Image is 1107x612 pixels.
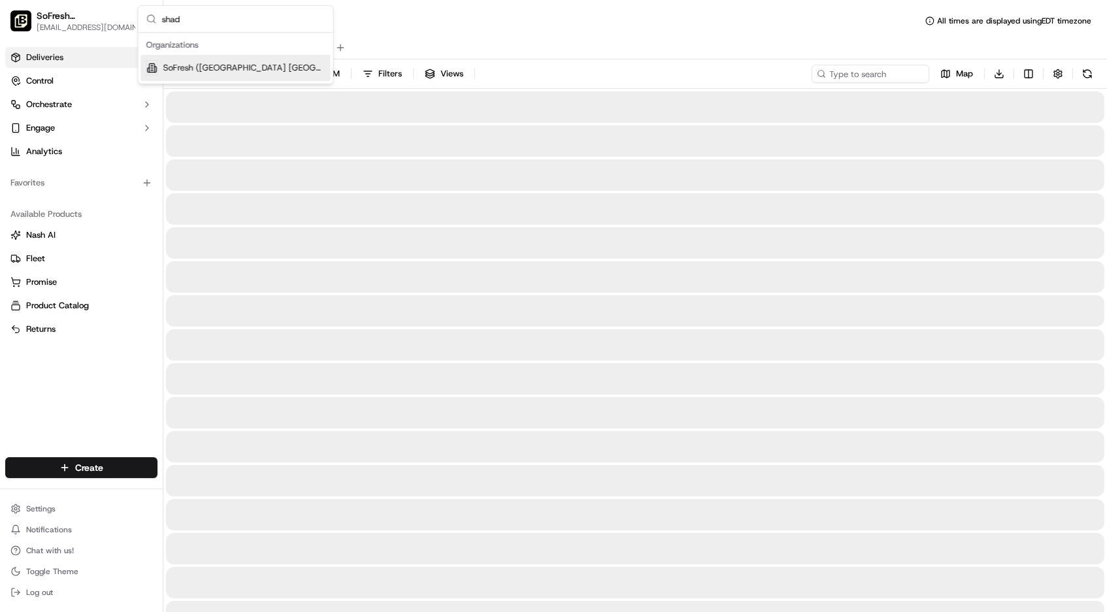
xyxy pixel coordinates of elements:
span: Deliveries [26,52,63,63]
button: Engage [5,118,157,138]
span: Engage [26,122,55,134]
span: Nash AI [26,229,56,241]
img: Angelique Valdez [13,224,34,245]
span: Views [440,68,463,80]
span: [DATE] [116,236,142,247]
a: Analytics [5,141,157,162]
a: Powered byPylon [92,322,158,332]
button: Start new chat [222,127,238,143]
span: Toggle Theme [26,566,78,577]
div: 💻 [110,292,121,302]
button: Views [419,65,469,83]
div: Organizations [141,35,331,55]
button: Promise [5,272,157,293]
button: SoFresh (PA Pittsburgh - Downtown)SoFresh ([GEOGRAPHIC_DATA] [GEOGRAPHIC_DATA] - [GEOGRAPHIC_DATA... [5,5,135,37]
a: Returns [10,323,152,335]
img: 1736555255976-a54dd68f-1ca7-489b-9aae-adbdc363a1c4 [13,123,37,147]
span: Pylon [130,323,158,332]
img: Dianne Alexi Soriano [13,189,34,210]
span: • [176,201,180,212]
button: Fleet [5,248,157,269]
a: Fleet [10,253,152,265]
button: Log out [5,583,157,602]
div: We're available if you need us! [59,137,180,147]
button: Map [934,65,979,83]
button: [EMAIL_ADDRESS][DOMAIN_NAME] [37,22,144,33]
div: Start new chat [59,123,214,137]
div: Available Products [5,204,157,225]
span: Chat with us! [26,545,74,556]
span: • [108,236,113,247]
img: SoFresh (PA Pittsburgh - Downtown) [10,10,31,31]
span: Analytics [26,146,62,157]
div: Suggestions [139,33,333,84]
span: Map [956,68,973,80]
span: Orchestrate [26,99,72,110]
input: Search... [162,6,325,32]
a: Nash AI [10,229,152,241]
span: API Documentation [124,291,210,304]
a: Promise [10,276,152,288]
img: Nash [13,12,39,38]
button: Control [5,71,157,91]
span: Returns [26,323,56,335]
span: Log out [26,587,53,598]
span: Create [75,461,103,474]
div: Favorites [5,172,157,193]
button: Returns [5,319,157,340]
input: Type to search [812,65,929,83]
button: Product Catalog [5,295,157,316]
a: 💻API Documentation [105,285,215,309]
span: [PERSON_NAME] [41,236,106,247]
span: Knowledge Base [26,291,100,304]
div: Past conversations [13,169,88,179]
a: 📗Knowledge Base [8,285,105,309]
span: Notifications [26,524,72,535]
span: Settings [26,504,56,514]
p: Welcome 👋 [13,51,238,72]
input: Got a question? Start typing here... [34,83,235,97]
button: Chat with us! [5,541,157,560]
button: Toggle Theme [5,562,157,581]
button: Orchestrate [5,94,157,115]
span: [PERSON_NAME] [PERSON_NAME] [41,201,173,212]
span: All times are displayed using EDT timezone [937,16,1091,26]
span: Product Catalog [26,300,89,312]
button: Refresh [1078,65,1097,83]
a: Product Catalog [10,300,152,312]
img: 1736555255976-a54dd68f-1ca7-489b-9aae-adbdc363a1c4 [26,237,37,248]
button: See all [203,166,238,182]
button: Nash AI [5,225,157,246]
span: [DATE] [183,201,210,212]
button: Settings [5,500,157,518]
span: Promise [26,276,57,288]
img: 1736555255976-a54dd68f-1ca7-489b-9aae-adbdc363a1c4 [26,202,37,212]
span: Filters [378,68,402,80]
button: SoFresh ([GEOGRAPHIC_DATA] [GEOGRAPHIC_DATA] - [GEOGRAPHIC_DATA]) [37,9,130,22]
img: 1732323095091-59ea418b-cfe3-43c8-9ae0-d0d06d6fd42c [27,123,51,147]
button: Create [5,457,157,478]
div: 📗 [13,292,24,302]
span: Control [26,75,54,87]
span: Fleet [26,253,45,265]
a: Deliveries [5,47,157,68]
button: Filters [357,65,408,83]
span: SoFresh ([GEOGRAPHIC_DATA] [GEOGRAPHIC_DATA] - [GEOGRAPHIC_DATA]) [163,62,325,74]
button: Notifications [5,521,157,539]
